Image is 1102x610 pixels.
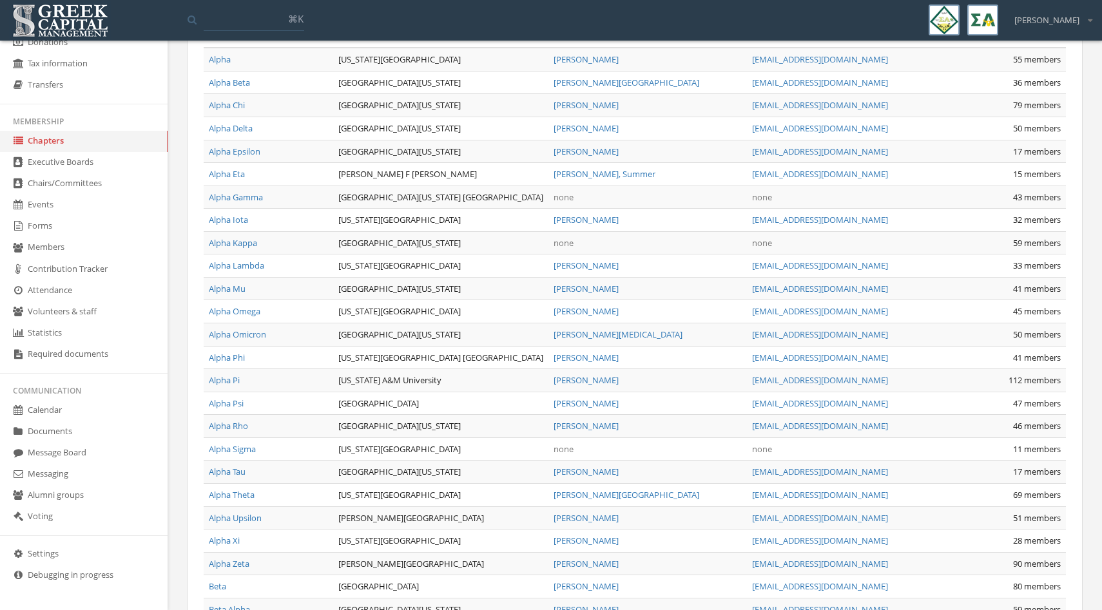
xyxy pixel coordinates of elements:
span: 90 members [1013,558,1061,569]
span: 36 members [1013,77,1061,88]
a: Alpha [209,53,231,65]
a: Alpha Epsilon [209,146,260,157]
a: Alpha Phi [209,352,245,363]
a: Alpha Beta [209,77,250,88]
a: Alpha Theta [209,489,255,500]
a: [PERSON_NAME] [554,53,619,65]
td: [GEOGRAPHIC_DATA][US_STATE] [333,94,549,117]
a: [PERSON_NAME] [554,558,619,569]
span: 32 members [1013,214,1061,225]
td: [GEOGRAPHIC_DATA] [333,575,549,598]
a: Alpha Upsilon [209,512,262,524]
a: [PERSON_NAME] [554,352,619,363]
td: [GEOGRAPHIC_DATA][US_STATE] [333,140,549,163]
a: Alpha Sigma [209,443,256,455]
a: [EMAIL_ADDRESS][DOMAIN_NAME] [752,558,888,569]
td: [GEOGRAPHIC_DATA][US_STATE] [333,231,549,254]
span: none [554,237,574,249]
span: 46 members [1013,420,1061,432]
a: Alpha Omega [209,305,260,317]
a: Beta [209,580,226,592]
td: [US_STATE][GEOGRAPHIC_DATA] [333,209,549,232]
span: 45 members [1013,305,1061,317]
span: 47 members [1013,397,1061,409]
a: [EMAIL_ADDRESS][DOMAIN_NAME] [752,512,888,524]
span: none [554,191,574,203]
td: [PERSON_NAME] F [PERSON_NAME] [333,163,549,186]
a: [EMAIL_ADDRESS][DOMAIN_NAME] [752,99,888,111]
a: [EMAIL_ADDRESS][DOMAIN_NAME] [752,535,888,546]
a: [PERSON_NAME] [554,535,619,546]
td: [US_STATE][GEOGRAPHIC_DATA] [333,529,549,553]
td: [PERSON_NAME][GEOGRAPHIC_DATA] [333,552,549,575]
a: [EMAIL_ADDRESS][DOMAIN_NAME] [752,466,888,477]
span: 79 members [1013,99,1061,111]
a: [EMAIL_ADDRESS][DOMAIN_NAME] [752,374,888,386]
td: [US_STATE][GEOGRAPHIC_DATA] [333,254,549,278]
td: [US_STATE][GEOGRAPHIC_DATA] [333,48,549,71]
td: [GEOGRAPHIC_DATA][US_STATE] [333,461,549,484]
span: 17 members [1013,466,1061,477]
span: none [752,237,772,249]
a: [EMAIL_ADDRESS][DOMAIN_NAME] [752,214,888,225]
a: Alpha Mu [209,283,246,294]
a: [EMAIL_ADDRESS][DOMAIN_NAME] [752,420,888,432]
a: Alpha Chi [209,99,245,111]
a: [PERSON_NAME] [554,305,619,317]
span: none [752,443,772,455]
span: 28 members [1013,535,1061,546]
span: 55 members [1013,53,1061,65]
span: 43 members [1013,191,1061,203]
td: [US_STATE][GEOGRAPHIC_DATA] [333,483,549,506]
span: 50 members [1013,329,1061,340]
a: [PERSON_NAME] [554,374,619,386]
a: [PERSON_NAME][GEOGRAPHIC_DATA] [554,489,699,500]
a: [PERSON_NAME] [554,580,619,592]
span: 17 members [1013,146,1061,157]
a: [PERSON_NAME][GEOGRAPHIC_DATA] [554,77,699,88]
td: [US_STATE][GEOGRAPHIC_DATA] [GEOGRAPHIC_DATA] [333,346,549,369]
a: [EMAIL_ADDRESS][DOMAIN_NAME] [752,305,888,317]
a: Alpha Kappa [209,237,257,249]
td: [US_STATE][GEOGRAPHIC_DATA] [333,300,549,323]
span: 33 members [1013,260,1061,271]
a: Alpha Iota [209,214,248,225]
a: Alpha Pi [209,374,240,386]
div: [PERSON_NAME] [1006,5,1092,26]
a: [EMAIL_ADDRESS][DOMAIN_NAME] [752,77,888,88]
a: [PERSON_NAME] [554,397,619,409]
a: [PERSON_NAME] [554,466,619,477]
td: [GEOGRAPHIC_DATA][US_STATE] [333,71,549,94]
span: 59 members [1013,237,1061,249]
span: 69 members [1013,489,1061,500]
a: [EMAIL_ADDRESS][DOMAIN_NAME] [752,122,888,134]
td: [US_STATE] A&M University [333,369,549,392]
span: ⌘K [288,12,304,25]
a: [PERSON_NAME], Summer [554,168,655,180]
a: [EMAIL_ADDRESS][DOMAIN_NAME] [752,352,888,363]
td: [GEOGRAPHIC_DATA] [333,392,549,415]
a: Alpha Zeta [209,558,249,569]
a: [EMAIL_ADDRESS][DOMAIN_NAME] [752,260,888,271]
a: Alpha Lambda [209,260,264,271]
a: [PERSON_NAME] [554,146,619,157]
span: none [554,443,574,455]
a: Alpha Tau [209,466,246,477]
a: Alpha Psi [209,397,244,409]
a: [PERSON_NAME][MEDICAL_DATA] [554,329,682,340]
a: Alpha Xi [209,535,240,546]
span: none [752,191,772,203]
a: [PERSON_NAME] [554,122,619,134]
a: [EMAIL_ADDRESS][DOMAIN_NAME] [752,53,888,65]
span: 11 members [1013,443,1061,455]
span: 15 members [1013,168,1061,180]
td: [GEOGRAPHIC_DATA][US_STATE] [333,277,549,300]
td: [US_STATE][GEOGRAPHIC_DATA] [333,437,549,461]
a: [PERSON_NAME] [554,214,619,225]
td: [PERSON_NAME][GEOGRAPHIC_DATA] [333,506,549,529]
a: [PERSON_NAME] [554,420,619,432]
span: 112 members [1009,374,1061,386]
a: Alpha Delta [209,122,253,134]
a: Alpha Gamma [209,191,263,203]
a: [EMAIL_ADDRESS][DOMAIN_NAME] [752,329,888,340]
